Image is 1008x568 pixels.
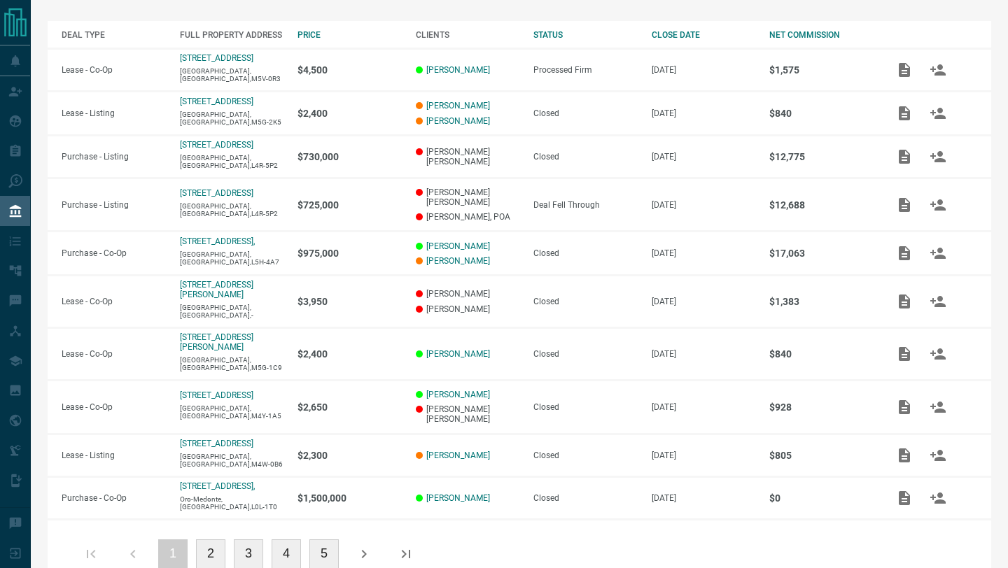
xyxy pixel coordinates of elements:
p: $1,575 [769,64,874,76]
span: Match Clients [921,348,955,358]
p: [PERSON_NAME] [416,304,520,314]
p: [DATE] [652,200,756,210]
a: [STREET_ADDRESS], [180,481,255,491]
p: $2,400 [297,348,402,360]
div: Closed [533,349,638,359]
p: [DATE] [652,65,756,75]
div: FULL PROPERTY ADDRESS [180,30,284,40]
p: $1,383 [769,296,874,307]
div: PRICE [297,30,402,40]
p: $2,650 [297,402,402,413]
p: $725,000 [297,199,402,211]
p: $805 [769,450,874,461]
div: Closed [533,493,638,503]
p: $2,300 [297,450,402,461]
div: CLIENTS [416,30,520,40]
span: Add / View Documents [888,151,921,161]
div: Deal Fell Through [533,200,638,210]
p: [DATE] [652,108,756,118]
p: Purchase - Co-Op [62,493,166,503]
span: Match Clients [921,402,955,411]
p: [GEOGRAPHIC_DATA],[GEOGRAPHIC_DATA],M5V-0R3 [180,67,284,83]
span: Add / View Documents [888,108,921,118]
a: [PERSON_NAME] [426,241,490,251]
p: [GEOGRAPHIC_DATA],[GEOGRAPHIC_DATA],L4R-5P2 [180,202,284,218]
span: Add / View Documents [888,248,921,257]
p: $928 [769,402,874,413]
div: Closed [533,248,638,258]
a: [PERSON_NAME] [426,116,490,126]
p: [STREET_ADDRESS][PERSON_NAME] [180,332,253,352]
span: Match Clients [921,248,955,257]
p: Oro-Medonte,[GEOGRAPHIC_DATA],L0L-1T0 [180,495,284,511]
a: [STREET_ADDRESS] [180,53,253,63]
div: Closed [533,450,638,460]
p: Lease - Co-Op [62,65,166,75]
p: $3,950 [297,296,402,307]
p: $12,688 [769,199,874,211]
p: [PERSON_NAME] [416,289,520,299]
p: $840 [769,348,874,360]
span: Add / View Documents [888,296,921,306]
p: [STREET_ADDRESS][PERSON_NAME] [180,280,253,299]
p: [GEOGRAPHIC_DATA],[GEOGRAPHIC_DATA],L5H-4A7 [180,250,284,266]
a: [PERSON_NAME] [426,256,490,266]
p: $1,500,000 [297,492,402,504]
p: $730,000 [297,151,402,162]
a: [STREET_ADDRESS] [180,390,253,400]
p: [STREET_ADDRESS] [180,140,253,150]
span: Add / View Documents [888,402,921,411]
a: [STREET_ADDRESS] [180,439,253,448]
span: Add / View Documents [888,450,921,460]
p: $840 [769,108,874,119]
div: Processed Firm [533,65,638,75]
p: Lease - Co-Op [62,297,166,306]
p: $975,000 [297,248,402,259]
a: [STREET_ADDRESS] [180,188,253,198]
a: [STREET_ADDRESS] [180,97,253,106]
a: [STREET_ADDRESS], [180,236,255,246]
div: DEAL TYPE [62,30,166,40]
p: [DATE] [652,297,756,306]
p: [PERSON_NAME], POA [416,212,520,222]
p: Lease - Listing [62,108,166,118]
p: $2,400 [297,108,402,119]
span: Match Clients [921,450,955,460]
p: [PERSON_NAME] [PERSON_NAME] [416,187,520,207]
p: [GEOGRAPHIC_DATA],[GEOGRAPHIC_DATA],M5G-1C9 [180,356,284,371]
p: Lease - Co-Op [62,349,166,359]
p: [DATE] [652,248,756,258]
p: Purchase - Co-Op [62,248,166,258]
p: $0 [769,492,874,504]
div: Closed [533,108,638,118]
a: [PERSON_NAME] [426,349,490,359]
p: [GEOGRAPHIC_DATA],[GEOGRAPHIC_DATA],- [180,304,284,319]
p: [GEOGRAPHIC_DATA],[GEOGRAPHIC_DATA],M4Y-1A5 [180,404,284,420]
div: STATUS [533,30,638,40]
a: [PERSON_NAME] [426,390,490,399]
div: Closed [533,152,638,162]
span: Match Clients [921,151,955,161]
p: $17,063 [769,248,874,259]
span: Match Clients [921,492,955,502]
p: $4,500 [297,64,402,76]
span: Match Clients [921,64,955,74]
span: Add / View Documents [888,199,921,209]
p: Lease - Co-Op [62,402,166,412]
p: [DATE] [652,493,756,503]
span: Add / View Documents [888,492,921,502]
p: Purchase - Listing [62,152,166,162]
p: [GEOGRAPHIC_DATA],[GEOGRAPHIC_DATA],M4W-0B6 [180,453,284,468]
div: Closed [533,402,638,412]
a: [PERSON_NAME] [426,450,490,460]
p: Lease - Listing [62,450,166,460]
div: Closed [533,297,638,306]
p: [DATE] [652,450,756,460]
